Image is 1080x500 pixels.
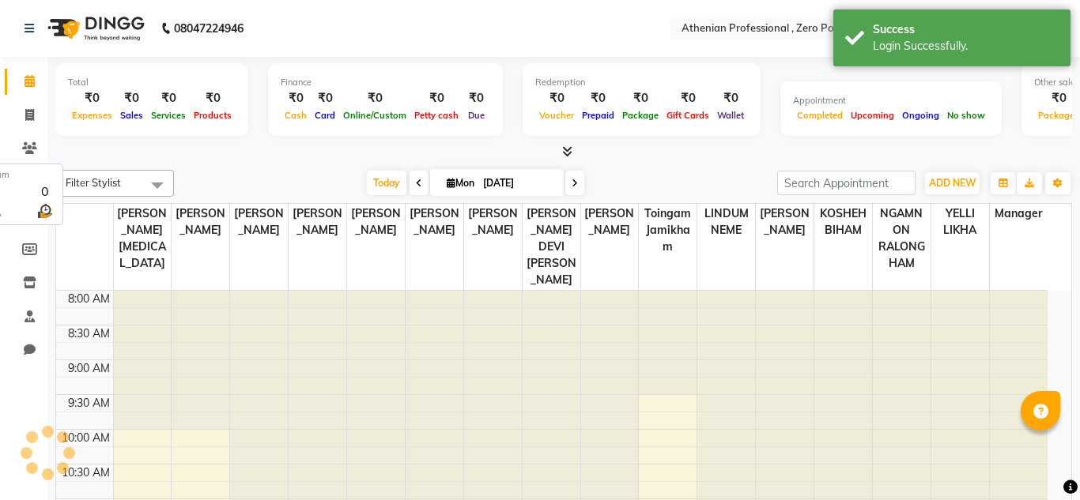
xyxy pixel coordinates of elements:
div: Finance [281,76,490,89]
div: Success [873,21,1059,38]
div: ₹0 [618,89,663,107]
span: NGAMNON RALONGHAM [873,204,931,273]
div: ₹0 [713,89,748,107]
span: Sales [116,110,147,121]
span: Package [618,110,663,121]
span: Petty cash [410,110,463,121]
div: ₹0 [147,89,190,107]
span: Today [367,171,406,195]
div: ₹0 [535,89,578,107]
span: [PERSON_NAME] [756,204,814,240]
div: 8:30 AM [65,325,113,342]
div: 8:00 AM [65,291,113,307]
span: Voucher [535,110,578,121]
span: [PERSON_NAME] DEVI [PERSON_NAME] [523,204,580,290]
div: 9:00 AM [65,360,113,377]
div: Login Successfully. [873,38,1059,55]
span: Expenses [68,110,116,121]
div: 9:30 AM [65,395,113,412]
div: ₹0 [663,89,713,107]
span: [PERSON_NAME] [406,204,463,240]
span: [PERSON_NAME] [172,204,229,240]
span: No show [943,110,989,121]
span: Filter Stylist [66,176,121,189]
span: LINDUM NEME [697,204,755,240]
span: Services [147,110,190,121]
div: ₹0 [281,89,311,107]
span: Completed [793,110,847,121]
span: [PERSON_NAME] [347,204,405,240]
span: Gift Cards [663,110,713,121]
span: Due [464,110,489,121]
input: 2025-09-01 [478,171,557,195]
span: Products [190,110,236,121]
span: Card [311,110,339,121]
div: Redemption [535,76,748,89]
div: ₹0 [190,89,236,107]
span: Manager [990,204,1048,224]
span: ADD NEW [929,177,976,189]
div: ₹0 [311,89,339,107]
span: Upcoming [847,110,898,121]
div: 0 [35,182,55,201]
span: YELLI LIKHA [931,204,989,240]
span: Ongoing [898,110,943,121]
b: 08047224946 [174,6,244,51]
div: ₹0 [410,89,463,107]
span: Toingam Jamikham [639,204,697,257]
span: KOSHEH BIHAM [814,204,872,240]
div: Total [68,76,236,89]
input: Search Appointment [777,171,916,195]
span: [PERSON_NAME][MEDICAL_DATA] [114,204,172,273]
span: [PERSON_NAME] [581,204,639,240]
div: ₹0 [116,89,147,107]
button: ADD NEW [925,172,980,194]
span: [PERSON_NAME] [230,204,288,240]
div: 10:00 AM [59,430,113,446]
span: [PERSON_NAME] [464,204,522,240]
span: [PERSON_NAME] [289,204,346,240]
img: logo [40,6,149,51]
span: Prepaid [578,110,618,121]
div: 10:30 AM [59,464,113,481]
span: Online/Custom [339,110,410,121]
span: Mon [443,177,478,189]
div: ₹0 [578,89,618,107]
div: ₹0 [339,89,410,107]
img: wait_time.png [35,201,55,220]
div: ₹0 [463,89,490,107]
div: ₹0 [68,89,116,107]
span: Wallet [713,110,748,121]
div: Appointment [793,94,989,107]
span: Cash [281,110,311,121]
